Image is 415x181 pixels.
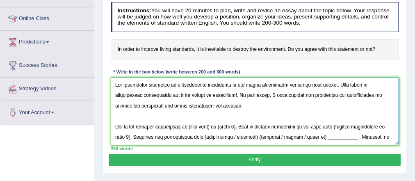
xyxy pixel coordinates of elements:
[0,31,94,51] a: Predictions
[111,39,399,60] h4: In order to improve living standards, it is inevitable to destroy the environment. Do you agree w...
[109,154,400,166] button: Verify
[0,78,94,98] a: Strategy Videos
[0,101,94,121] a: Your Account
[117,7,151,14] b: Instructions:
[111,145,399,152] div: 263 words
[0,54,94,75] a: Success Stories
[111,69,243,76] div: * Write in the box below (write between 200 and 300 words)
[0,7,94,28] a: Online Class
[111,2,399,32] h4: You will have 20 minutes to plan, write and revise an essay about the topic below. Your response ...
